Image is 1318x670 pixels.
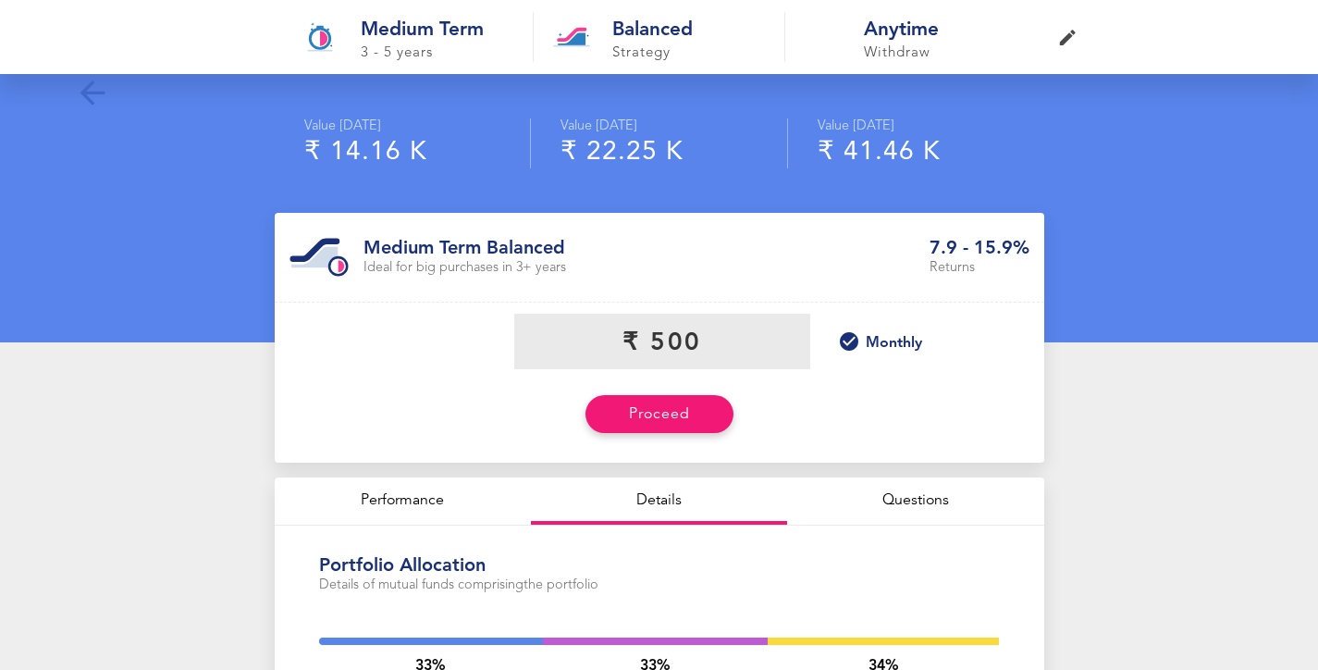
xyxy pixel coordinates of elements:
[289,228,349,287] img: medium-balanced.svg
[304,118,381,135] p: Value [DATE]
[585,395,733,433] button: Proceed
[864,21,1016,40] h1: Anytime
[560,135,684,168] h1: ₹ 22.25 K
[361,44,513,63] p: 3 - 5 years
[864,44,1016,63] p: Withdraw
[361,21,513,40] h1: Medium Term
[363,238,565,260] h1: Medium Term Balanced
[514,314,810,369] input: Enter amount
[531,478,787,525] div: Details
[612,21,765,40] h1: Balanced
[319,577,598,594] p: Details of mutual funds comprising the portfolio
[787,478,1043,525] div: Questions
[363,260,566,277] p: Ideal for big purchases in 3+ years
[304,135,427,168] h1: ₹ 14.16 K
[612,44,765,63] p: Strategy
[930,238,1029,260] h1: 7.9 - 15.9%
[275,478,531,525] div: Performance
[866,335,922,353] p: Monthly
[930,260,975,277] p: Returns
[818,135,941,168] h1: ₹ 41.46 K
[319,555,486,577] h1: Portfolio allocation
[560,118,637,135] p: Value [DATE]
[818,118,894,135] p: Value [DATE]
